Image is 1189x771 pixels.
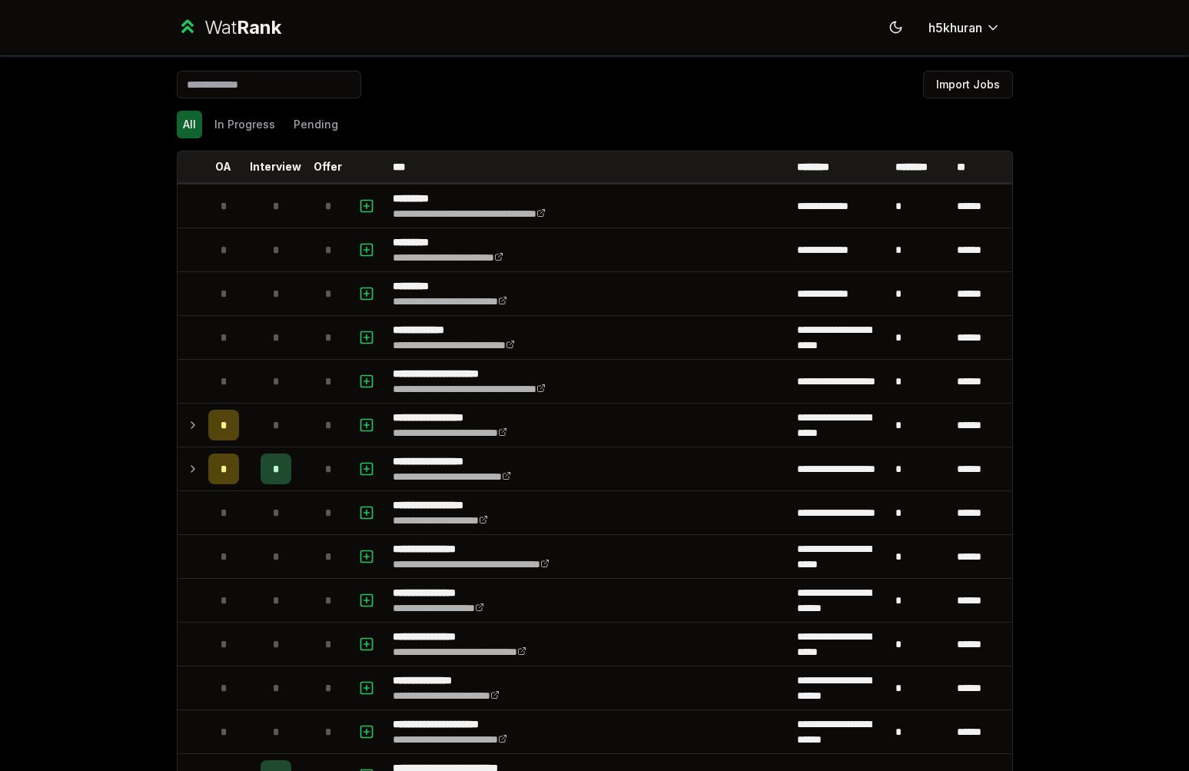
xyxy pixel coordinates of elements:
span: Rank [237,16,281,38]
button: h5khuran [916,14,1013,42]
a: WatRank [177,15,282,40]
span: h5khuran [928,18,982,37]
button: Import Jobs [923,71,1013,98]
p: OA [215,159,231,174]
button: Pending [287,111,344,138]
p: Offer [314,159,342,174]
button: In Progress [208,111,281,138]
p: Interview [250,159,301,174]
div: Wat [204,15,281,40]
button: All [177,111,202,138]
